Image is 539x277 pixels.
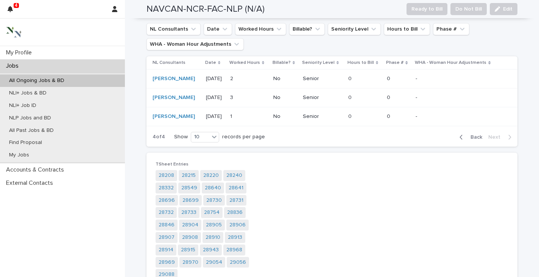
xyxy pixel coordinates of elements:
[273,94,297,101] p: No
[485,134,517,141] button: Next
[411,5,442,13] span: Ready to Bill
[203,246,219,254] a: 28943
[450,3,487,15] button: Do Not Bill
[387,94,410,101] p: 0
[3,115,57,121] p: NLP Jobs and BD
[206,93,223,101] p: [DATE]
[227,209,243,217] a: 28836
[159,246,173,254] a: 28914
[415,59,486,67] p: WHA - Woman Hour Adjustments
[226,246,242,254] a: 28968
[181,209,196,217] a: 28733
[146,107,517,126] tr: [PERSON_NAME] [DATE][DATE] 11 NoSenior00 0-
[453,134,485,141] button: Back
[433,23,469,35] button: Phase #
[235,23,286,35] button: Worked Hours
[206,234,220,241] a: 28910
[273,76,297,82] p: No
[348,93,353,101] p: 0
[15,3,17,8] p: 4
[146,70,517,88] tr: [PERSON_NAME] [DATE][DATE] 22 NoSenior00 0-
[206,112,223,120] p: [DATE]
[3,62,25,70] p: Jobs
[146,88,517,107] tr: [PERSON_NAME] [DATE][DATE] 33 NoSenior00 0-
[229,221,246,229] a: 28906
[182,258,198,266] a: 28970
[146,23,201,35] button: NL Consultants
[302,59,335,67] p: Seniority Level
[181,246,195,254] a: 28915
[416,113,463,120] p: -
[229,184,243,192] a: 28641
[387,76,410,82] p: 0
[416,76,463,82] p: -
[328,23,381,35] button: Seniority Level
[230,112,234,120] p: 1
[182,234,198,241] a: 28908
[146,38,244,50] button: WHA - Woman Hour Adjustments
[230,93,235,101] p: 3
[466,135,482,140] span: Back
[488,135,505,140] span: Next
[159,234,174,241] a: 28907
[204,209,220,217] a: 28754
[226,172,242,180] a: 28240
[503,6,513,12] span: Edit
[386,59,403,67] p: Phase #
[206,258,222,266] a: 29054
[205,184,221,192] a: 28640
[6,25,21,40] img: 3bAFpBnQQY6ys9Fa9hsD
[3,139,48,146] p: Find Proposal
[230,258,246,266] a: 29056
[159,197,175,204] a: 28696
[455,5,482,13] span: Do Not Bill
[159,258,175,266] a: 28969
[490,3,517,15] button: Edit
[206,221,222,229] a: 28905
[407,3,447,15] button: Ready to Bill
[3,166,70,173] p: Accounts & Contracts
[348,112,353,120] p: 0
[159,209,174,217] a: 28732
[303,113,342,120] p: Senior
[191,133,209,141] div: 10
[303,94,342,101] p: Senior
[3,152,35,158] p: My Jobs
[3,127,60,134] p: All Past Jobs & BD
[205,59,216,67] p: Date
[182,221,198,229] a: 28904
[222,134,265,140] p: records per page
[159,221,174,229] a: 28846
[153,76,195,82] a: [PERSON_NAME]
[156,162,188,167] span: TSheet Entries
[204,23,232,35] button: Date
[348,74,353,82] p: 0
[206,197,222,204] a: 28730
[153,113,195,120] a: [PERSON_NAME]
[3,77,70,84] p: All Ongoing Jobs & BD
[181,184,197,192] a: 28549
[3,180,59,187] p: External Contacts
[206,74,223,82] p: [DATE]
[203,172,219,180] a: 28220
[3,49,38,56] p: My Profile
[153,94,195,101] a: [PERSON_NAME]
[273,59,291,67] p: Billable?
[230,74,235,82] p: 2
[182,197,199,204] a: 28699
[384,23,430,35] button: Hours to Bill
[8,5,17,18] div: 4
[289,23,325,35] button: Billable?
[159,172,174,180] a: 28208
[3,102,42,109] p: NLI+ Job ID
[146,128,171,146] p: 4 of 4
[182,172,196,180] a: 28215
[3,90,53,96] p: NLI+ Jobs & BD
[174,134,188,140] p: Show
[303,76,342,82] p: Senior
[159,184,174,192] a: 28332
[229,59,260,67] p: Worked Hours
[229,197,243,204] a: 28731
[416,94,463,101] p: -
[146,4,265,15] h2: NAVCAN-NCR-FAC-NLP (N/A)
